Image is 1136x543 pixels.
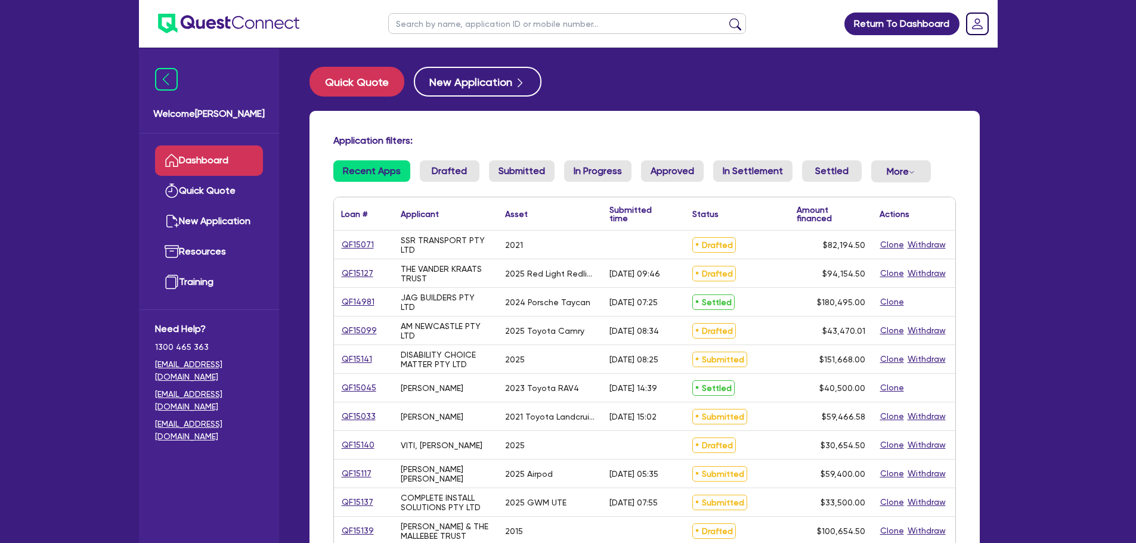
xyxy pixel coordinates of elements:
img: icon-menu-close [155,68,178,91]
a: QF15127 [341,266,374,280]
span: Submitted [692,466,747,482]
input: Search by name, application ID or mobile number... [388,13,746,34]
span: 1300 465 363 [155,341,263,353]
div: [PERSON_NAME] [PERSON_NAME] [401,464,491,483]
button: Clone [880,467,905,480]
button: Clone [880,495,905,509]
div: 2023 Toyota RAV4 [505,383,579,393]
span: $59,466.58 [822,412,865,421]
a: Submitted [489,160,555,182]
div: [DATE] 07:25 [609,297,658,307]
div: Asset [505,210,528,218]
a: QF15137 [341,495,374,509]
a: Dropdown toggle [962,8,993,39]
span: Settled [692,380,735,396]
button: Clone [880,524,905,538]
button: Clone [880,352,905,366]
h4: Application filters: [333,135,956,146]
div: JAG BUILDERS PTY LTD [401,293,491,312]
button: Withdraw [907,467,946,480]
button: Clone [880,381,905,395]
div: 2025 Toyota Camry [505,326,584,336]
div: VITI, [PERSON_NAME] [401,440,482,450]
a: Return To Dashboard [844,13,959,35]
div: Amount financed [797,206,865,222]
a: Resources [155,237,263,267]
span: $43,470.01 [822,326,865,336]
div: 2025 [505,440,525,450]
img: training [165,275,179,289]
button: Withdraw [907,324,946,337]
a: [EMAIL_ADDRESS][DOMAIN_NAME] [155,358,263,383]
a: QF15139 [341,524,374,538]
a: [EMAIL_ADDRESS][DOMAIN_NAME] [155,418,263,443]
button: New Application [414,67,541,97]
div: 2021 Toyota Landcruiser 7 seris duel cab GXL [505,412,595,421]
span: Drafted [692,266,736,281]
span: Submitted [692,352,747,367]
div: [DATE] 09:46 [609,269,660,278]
div: 2015 [505,526,523,536]
a: New Application [155,206,263,237]
span: $59,400.00 [821,469,865,479]
div: Applicant [401,210,439,218]
button: Withdraw [907,352,946,366]
div: [DATE] 07:55 [609,498,658,507]
div: 2025 GWM UTE [505,498,567,507]
img: resources [165,244,179,259]
a: QF15141 [341,352,373,366]
button: Withdraw [907,238,946,252]
button: Withdraw [907,409,946,423]
a: Quick Quote [309,67,414,97]
a: Dashboard [155,145,263,176]
img: quick-quote [165,184,179,198]
a: QF14981 [341,295,375,309]
a: In Progress [564,160,632,182]
a: QF15140 [341,438,375,452]
div: 2024 Porsche Taycan [505,297,590,307]
a: QF15071 [341,238,374,252]
span: $151,668.00 [819,355,865,364]
a: Settled [802,160,862,182]
span: Drafted [692,323,736,339]
div: Status [692,210,719,218]
div: [DATE] 08:25 [609,355,658,364]
div: SSR TRANSPORT PTY LTD [401,235,491,255]
button: Withdraw [907,524,946,538]
a: Recent Apps [333,160,410,182]
span: $100,654.50 [817,526,865,536]
div: DISABILITY CHOICE MATTER PTY LTD [401,350,491,369]
a: Drafted [420,160,479,182]
a: Quick Quote [155,176,263,206]
button: Clone [880,295,905,309]
span: $33,500.00 [821,498,865,507]
button: Clone [880,324,905,337]
div: Submitted time [609,206,667,222]
button: Quick Quote [309,67,404,97]
span: $94,154.50 [822,269,865,278]
a: Training [155,267,263,297]
button: Withdraw [907,495,946,509]
span: Submitted [692,495,747,510]
span: Welcome [PERSON_NAME] [153,107,265,121]
div: Loan # [341,210,367,218]
a: [EMAIL_ADDRESS][DOMAIN_NAME] [155,388,263,413]
button: Clone [880,266,905,280]
a: QF15117 [341,467,372,480]
button: Withdraw [907,266,946,280]
span: $82,194.50 [823,240,865,250]
a: QF15033 [341,409,376,423]
a: QF15045 [341,381,377,395]
img: new-application [165,214,179,228]
span: Drafted [692,437,736,453]
div: 2025 Airpod [505,469,553,479]
div: [DATE] 05:35 [609,469,658,479]
div: THE VANDER KRAATS TRUST [401,264,491,283]
a: In Settlement [713,160,793,182]
button: Withdraw [907,438,946,452]
a: Approved [641,160,704,182]
span: Settled [692,294,735,310]
button: Dropdown toggle [871,160,931,182]
div: 2021 [505,240,523,250]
